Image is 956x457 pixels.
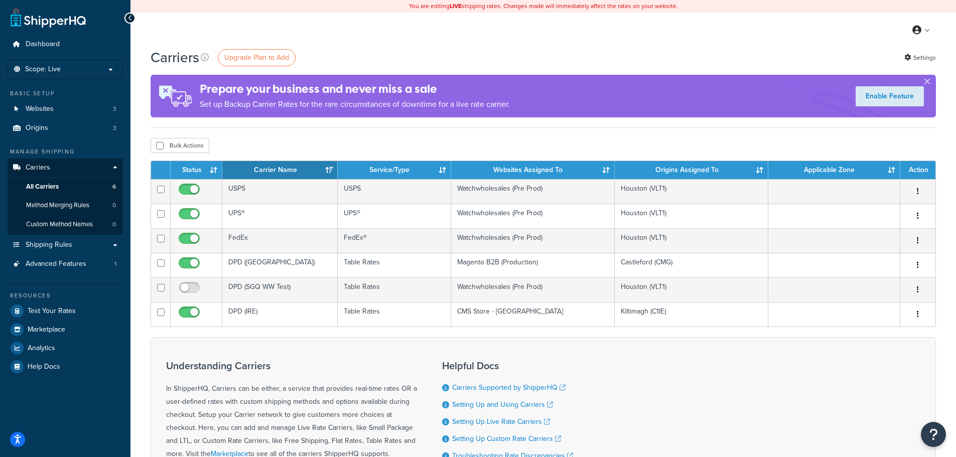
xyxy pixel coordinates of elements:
[26,183,59,191] span: All Carriers
[222,204,338,228] td: UPS®
[26,40,60,49] span: Dashboard
[151,75,200,117] img: ad-rules-rateshop-fe6ec290ccb7230408bd80ed9643f0289d75e0ffd9eb532fc0e269fcd187b520.png
[8,178,123,196] li: All Carriers
[8,100,123,118] a: Websites 3
[222,253,338,277] td: DPD ([GEOGRAPHIC_DATA])
[171,161,222,179] th: Status: activate to sort column ascending
[8,302,123,320] a: Test Your Rates
[615,204,768,228] td: Houston (VLT1)
[8,255,123,273] a: Advanced Features 1
[28,326,65,334] span: Marketplace
[222,302,338,327] td: DPD (IRE)
[112,183,116,191] span: 6
[222,161,338,179] th: Carrier Name: activate to sort column ascending
[452,399,553,410] a: Setting Up and Using Carriers
[451,204,615,228] td: Watchwholesales (Pre Prod)
[112,201,116,210] span: 0
[11,8,86,28] a: ShipperHQ Home
[451,161,615,179] th: Websites Assigned To: activate to sort column ascending
[615,253,768,277] td: Castleford (CMG)
[8,147,123,156] div: Manage Shipping
[113,105,116,113] span: 3
[8,159,123,177] a: Carriers
[450,2,462,11] b: LIVE
[452,416,550,427] a: Setting Up Live Rate Carriers
[166,360,417,371] h3: Understanding Carriers
[451,302,615,327] td: CMS Store - [GEOGRAPHIC_DATA]
[222,277,338,302] td: DPD (SGQ WW Test)
[200,81,510,97] h4: Prepare your business and never miss a sale
[8,100,123,118] li: Websites
[452,382,566,393] a: Carriers Supported by ShipperHQ
[768,161,900,179] th: Applicable Zone: activate to sort column ascending
[112,220,116,229] span: 0
[8,196,123,215] li: Method Merging Rules
[218,49,296,66] a: Upgrade Plan to Add
[25,65,61,74] span: Scope: Live
[8,178,123,196] a: All Carriers 6
[26,105,54,113] span: Websites
[904,51,936,65] a: Settings
[615,228,768,253] td: Houston (VLT1)
[338,277,451,302] td: Table Rates
[451,179,615,204] td: Watchwholesales (Pre Prod)
[26,124,48,132] span: Origins
[338,204,451,228] td: UPS®
[856,86,924,106] a: Enable Feature
[113,124,116,132] span: 3
[8,339,123,357] a: Analytics
[8,159,123,235] li: Carriers
[338,302,451,327] td: Table Rates
[921,422,946,447] button: Open Resource Center
[452,433,561,444] a: Setting Up Custom Rate Carriers
[26,201,89,210] span: Method Merging Rules
[451,277,615,302] td: Watchwholesales (Pre Prod)
[151,138,209,153] button: Bulk Actions
[338,179,451,204] td: USPS
[28,344,55,353] span: Analytics
[615,302,768,327] td: Kiltimagh (C1IE)
[900,161,935,179] th: Action
[26,260,86,268] span: Advanced Features
[28,363,60,371] span: Help Docs
[8,255,123,273] li: Advanced Features
[8,196,123,215] a: Method Merging Rules 0
[8,119,123,137] li: Origins
[224,52,289,63] span: Upgrade Plan to Add
[442,360,573,371] h3: Helpful Docs
[151,48,199,67] h1: Carriers
[28,307,76,316] span: Test Your Rates
[222,179,338,204] td: USPS
[8,89,123,98] div: Basic Setup
[8,35,123,54] a: Dashboard
[8,236,123,254] a: Shipping Rules
[8,321,123,339] a: Marketplace
[26,241,72,249] span: Shipping Rules
[338,161,451,179] th: Service/Type: activate to sort column ascending
[338,228,451,253] td: FedEx®
[8,215,123,234] li: Custom Method Names
[338,253,451,277] td: Table Rates
[26,164,50,172] span: Carriers
[451,253,615,277] td: Magento B2B (Production)
[615,277,768,302] td: Houston (VLT1)
[615,161,768,179] th: Origins Assigned To: activate to sort column ascending
[615,179,768,204] td: Houston (VLT1)
[451,228,615,253] td: Watchwholesales (Pre Prod)
[26,220,93,229] span: Custom Method Names
[8,358,123,376] a: Help Docs
[8,291,123,300] div: Resources
[8,215,123,234] a: Custom Method Names 0
[8,119,123,137] a: Origins 3
[114,260,116,268] span: 1
[222,228,338,253] td: FedEx
[200,97,510,111] p: Set up Backup Carrier Rates for the rare circumstances of downtime for a live rate carrier.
